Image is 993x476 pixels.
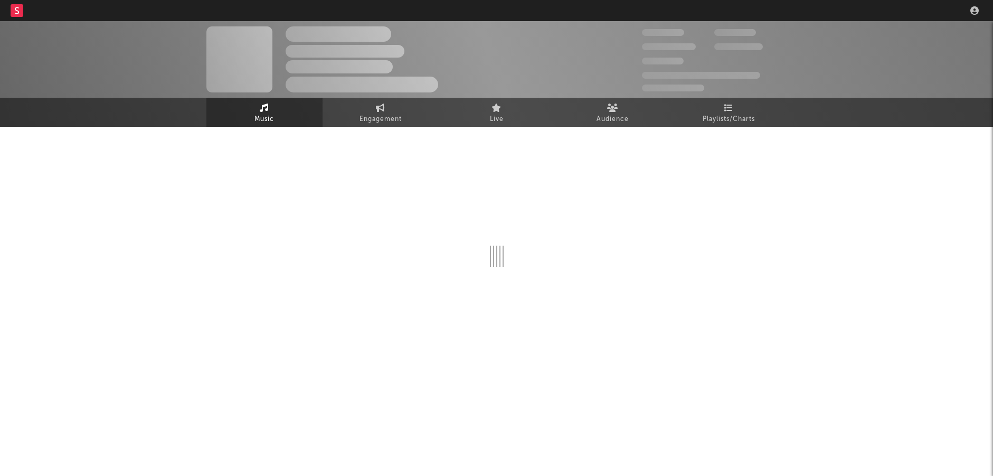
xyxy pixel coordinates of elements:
span: 300.000 [642,29,684,36]
a: Live [439,98,555,127]
span: 100.000 [642,58,684,64]
span: Jump Score: 85.0 [642,85,704,91]
span: 50.000.000 [642,43,696,50]
span: Engagement [360,113,402,126]
a: Music [206,98,323,127]
span: 1.000.000 [714,43,763,50]
span: Audience [597,113,629,126]
a: Engagement [323,98,439,127]
a: Audience [555,98,671,127]
span: Playlists/Charts [703,113,755,126]
span: 100.000 [714,29,756,36]
span: Live [490,113,504,126]
a: Playlists/Charts [671,98,787,127]
span: Music [254,113,274,126]
span: 50.000.000 Monthly Listeners [642,72,760,79]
